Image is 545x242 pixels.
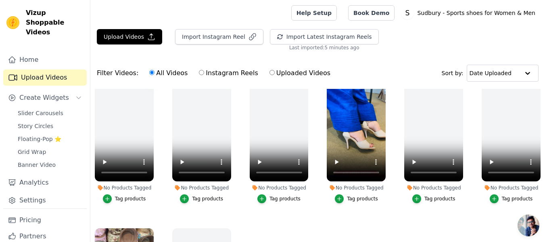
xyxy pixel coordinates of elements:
[18,161,56,169] span: Banner Video
[347,196,378,202] div: Tag products
[26,8,84,37] span: Vizup Shoppable Videos
[250,185,309,191] div: No Products Tagged
[19,93,69,103] span: Create Widgets
[180,194,223,203] button: Tag products
[269,70,275,75] input: Uploaded Videos
[502,196,533,202] div: Tag products
[13,146,87,158] a: Grid Wrap
[3,192,87,208] a: Settings
[424,196,455,202] div: Tag products
[327,185,386,191] div: No Products Tagged
[13,159,87,170] a: Banner Video
[404,185,463,191] div: No Products Tagged
[257,194,301,203] button: Tag products
[18,135,61,143] span: Floating-Pop ⭐
[6,16,19,29] img: Vizup
[3,90,87,106] button: Create Widgets
[95,185,154,191] div: No Products Tagged
[3,52,87,68] a: Home
[335,194,378,203] button: Tag products
[192,196,223,202] div: Tag products
[291,5,337,21] a: Help Setup
[18,122,53,130] span: Story Circles
[13,107,87,119] a: Slider Carousels
[18,148,46,156] span: Grid Wrap
[442,65,539,82] div: Sort by:
[401,6,539,20] button: S Sudbury - Sports shoes for Women & Men
[103,194,146,203] button: Tag products
[149,68,188,78] label: All Videos
[172,185,231,191] div: No Products Tagged
[199,70,204,75] input: Instagram Reels
[412,194,455,203] button: Tag products
[3,212,87,228] a: Pricing
[3,175,87,191] a: Analytics
[18,109,63,117] span: Slider Carousels
[490,194,533,203] button: Tag products
[97,29,162,44] button: Upload Videos
[269,68,331,78] label: Uploaded Videos
[115,196,146,202] div: Tag products
[13,133,87,145] a: Floating-Pop ⭐
[97,64,335,82] div: Filter Videos:
[405,9,410,17] text: S
[289,44,359,51] span: Last imported: 5 minutes ago
[269,196,301,202] div: Tag products
[3,69,87,86] a: Upload Videos
[270,29,379,44] button: Import Latest Instagram Reels
[348,5,395,21] a: Book Demo
[13,120,87,132] a: Story Circles
[482,185,541,191] div: No Products Tagged
[414,6,539,20] p: Sudbury - Sports shoes for Women & Men
[175,29,263,44] button: Import Instagram Reel
[149,70,155,75] input: All Videos
[518,215,539,236] a: Open chat
[198,68,258,78] label: Instagram Reels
